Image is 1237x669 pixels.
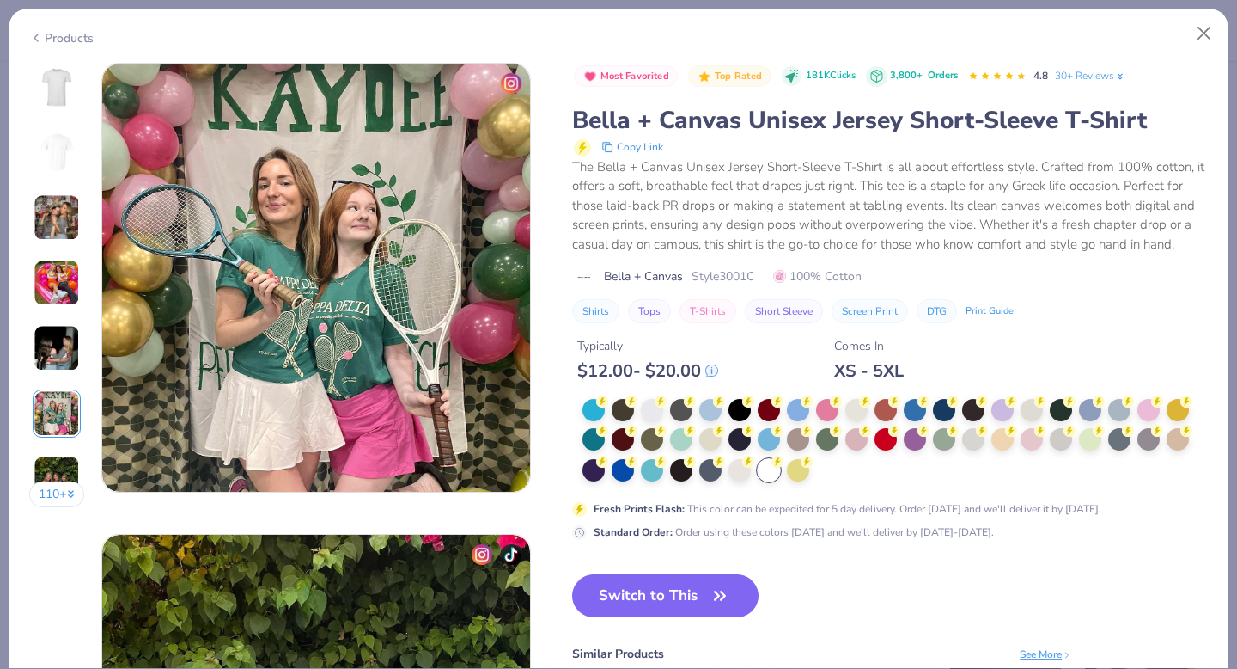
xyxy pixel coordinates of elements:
[698,70,711,83] img: Top Rated sort
[102,64,530,492] img: f1595bce-e581-48f4-b7f8-dff318630539
[36,132,77,173] img: Back
[501,544,521,565] img: tiktok-icon.png
[572,271,595,285] img: brand logo
[688,65,771,88] button: Badge Button
[594,525,994,540] div: Order using these colors [DATE] and we'll deliver by [DATE]-[DATE].
[1055,68,1126,83] a: 30+ Reviews
[594,502,685,516] strong: Fresh Prints Flash :
[594,501,1101,517] div: This color can be expedited for 5 day delivery. Order [DATE] and we'll deliver it by [DATE].
[832,299,908,323] button: Screen Print
[501,73,521,94] img: insta-icon.png
[600,71,669,81] span: Most Favorited
[572,157,1208,255] div: The Bella + Canvas Unisex Jersey Short-Sleeve T-Shirt is all about effortless style. Crafted from...
[34,325,80,371] img: User generated content
[692,267,754,285] span: Style 3001C
[628,299,671,323] button: Tops
[773,267,862,285] span: 100% Cotton
[604,267,683,285] span: Bella + Canvas
[715,71,763,81] span: Top Rated
[594,525,673,539] strong: Standard Order :
[890,69,958,83] div: 3,800+
[679,299,736,323] button: T-Shirts
[574,65,678,88] button: Badge Button
[34,260,80,306] img: User generated content
[928,69,958,82] span: Orders
[34,456,80,502] img: User generated content
[583,70,597,83] img: Most Favorited sort
[34,194,80,241] img: User generated content
[472,544,492,565] img: insta-icon.png
[572,104,1208,137] div: Bella + Canvas Unisex Jersey Short-Sleeve T-Shirt
[834,360,904,382] div: XS - 5XL
[577,360,718,382] div: $ 12.00 - $ 20.00
[1033,69,1048,83] span: 4.8
[29,482,85,507] button: 110+
[572,574,759,617] button: Switch to This
[966,304,1014,319] div: Print Guide
[572,645,664,663] div: Similar Products
[34,390,80,437] img: User generated content
[29,29,94,47] div: Products
[834,337,904,355] div: Comes In
[596,137,668,157] button: copy to clipboard
[1020,647,1072,662] div: See More
[745,299,823,323] button: Short Sleeve
[806,69,856,83] span: 181K Clicks
[36,66,77,107] img: Front
[577,337,718,355] div: Typically
[917,299,957,323] button: DTG
[968,63,1027,90] div: 4.8 Stars
[1188,17,1221,50] button: Close
[572,299,619,323] button: Shirts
